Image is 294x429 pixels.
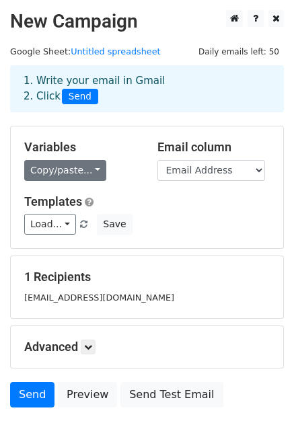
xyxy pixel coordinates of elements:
h5: Email column [157,140,270,155]
a: Send [10,382,54,407]
a: Send Test Email [120,382,223,407]
a: Copy/paste... [24,160,106,181]
small: [EMAIL_ADDRESS][DOMAIN_NAME] [24,292,174,303]
iframe: Chat Widget [227,364,294,429]
h5: 1 Recipients [24,270,270,284]
a: Daily emails left: 50 [194,46,284,56]
span: Daily emails left: 50 [194,44,284,59]
h5: Advanced [24,340,270,354]
div: 1. Write your email in Gmail 2. Click [13,73,281,104]
span: Send [62,89,98,105]
a: Preview [58,382,117,407]
h5: Variables [24,140,137,155]
a: Load... [24,214,76,235]
h2: New Campaign [10,10,284,33]
button: Save [97,214,132,235]
a: Templates [24,194,82,208]
small: Google Sheet: [10,46,161,56]
a: Untitled spreadsheet [71,46,160,56]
